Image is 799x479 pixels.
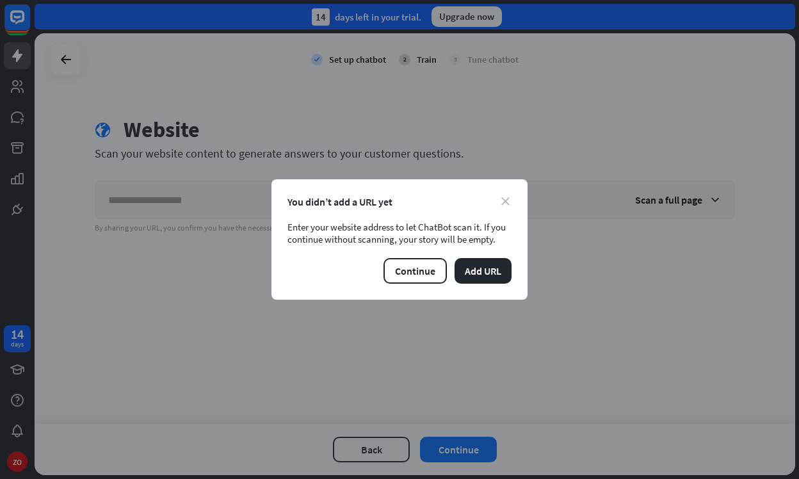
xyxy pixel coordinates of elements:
div: Enter your website address to let ChatBot scan it. If you continue without scanning, your story w... [287,221,512,245]
button: Add URL [455,258,512,284]
i: close [501,197,510,206]
div: You didn’t add a URL yet [287,195,512,208]
button: Open LiveChat chat widget [10,5,49,44]
button: Continue [383,258,447,284]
